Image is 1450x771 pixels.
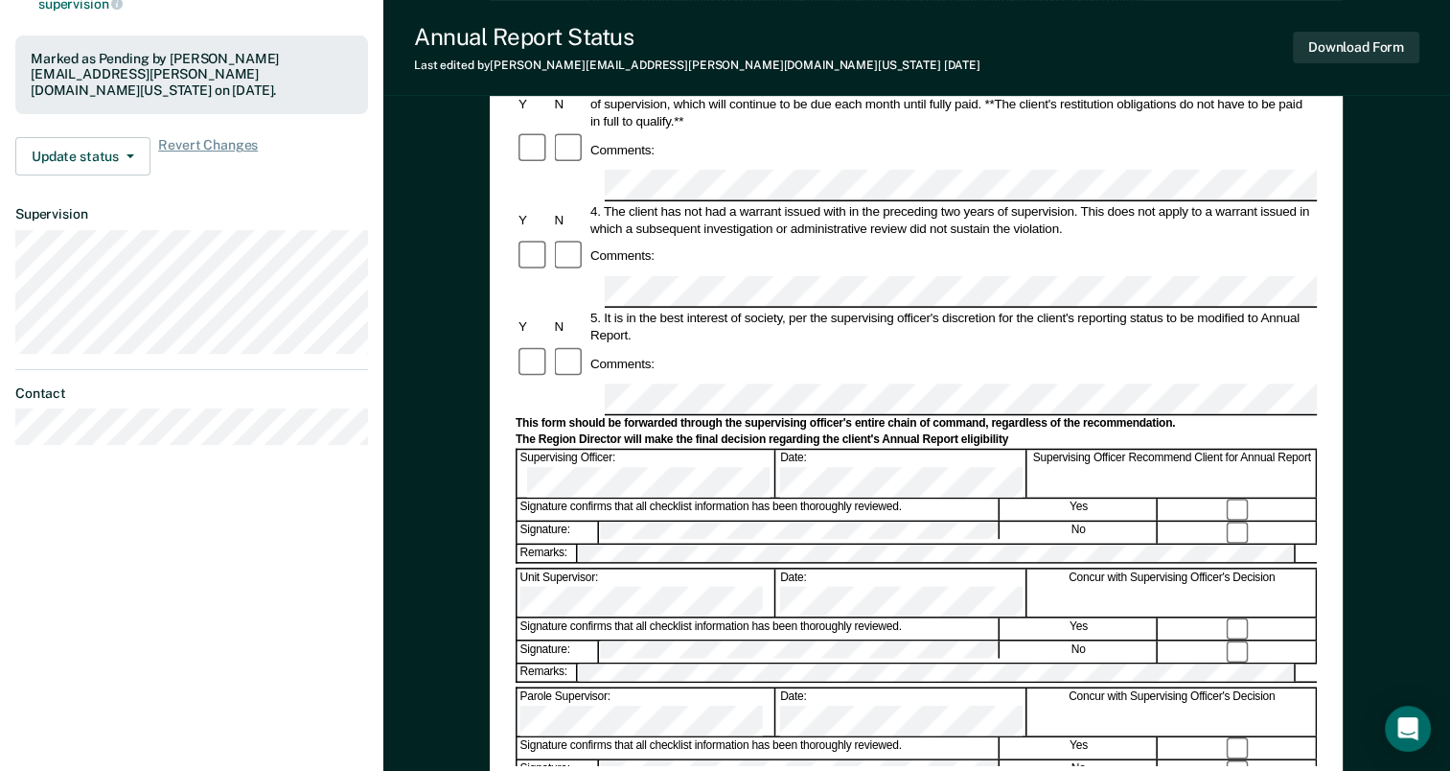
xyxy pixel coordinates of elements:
[15,137,150,175] button: Update status
[31,51,353,99] div: Marked as Pending by [PERSON_NAME][EMAIL_ADDRESS][PERSON_NAME][DOMAIN_NAME][US_STATE] on [DATE].
[1385,706,1431,752] div: Open Intercom Messenger
[552,95,587,112] div: N
[518,619,1000,640] div: Signature confirms that all checklist information has been thoroughly reviewed.
[777,570,1026,617] div: Date:
[518,545,579,562] div: Remarks:
[516,95,551,112] div: Y
[587,78,1317,129] div: 3. The client has maintained compliance with all restitution obligations in accordance to PD/POP-...
[1001,737,1158,759] div: Yes
[587,310,1317,344] div: 5. It is in the best interest of society, per the supervising officer's discretion for the client...
[777,689,1026,736] div: Date:
[414,23,980,51] div: Annual Report Status
[1001,642,1158,663] div: No
[777,451,1026,498] div: Date:
[1001,500,1158,521] div: Yes
[516,416,1317,432] div: This form should be forwarded through the supervising officer's entire chain of command, regardle...
[518,689,776,736] div: Parole Supervisor:
[1001,522,1158,543] div: No
[516,318,551,336] div: Y
[1028,451,1317,498] div: Supervising Officer Recommend Client for Annual Report
[15,206,368,222] dt: Supervision
[944,58,980,72] span: [DATE]
[158,137,258,175] span: Revert Changes
[587,247,657,265] div: Comments:
[587,202,1317,237] div: 4. The client has not had a warrant issued with in the preceding two years of supervision. This d...
[518,642,599,663] div: Signature:
[518,500,1000,521] div: Signature confirms that all checklist information has been thoroughly reviewed.
[1028,689,1317,736] div: Concur with Supervising Officer's Decision
[518,522,599,543] div: Signature:
[552,318,587,336] div: N
[1028,570,1317,617] div: Concur with Supervising Officer's Decision
[518,451,776,498] div: Supervising Officer:
[516,211,551,228] div: Y
[516,432,1317,448] div: The Region Director will make the final decision regarding the client's Annual Report eligibility
[518,570,776,617] div: Unit Supervisor:
[518,665,579,682] div: Remarks:
[552,211,587,228] div: N
[1001,619,1158,640] div: Yes
[15,385,368,402] dt: Contact
[414,58,980,72] div: Last edited by [PERSON_NAME][EMAIL_ADDRESS][PERSON_NAME][DOMAIN_NAME][US_STATE]
[518,737,1000,759] div: Signature confirms that all checklist information has been thoroughly reviewed.
[587,355,657,372] div: Comments:
[1293,32,1419,63] button: Download Form
[587,141,657,158] div: Comments:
